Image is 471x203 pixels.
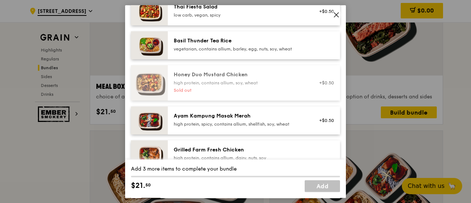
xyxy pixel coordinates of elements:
div: Honey Duo Mustard Chicken [174,71,306,78]
div: +$0.50 [315,118,334,123]
div: Ayam Kampung Masak Merah [174,112,306,120]
a: Add [305,180,340,192]
img: daily_normal_HORZ-Grilled-Farm-Fresh-Chicken.jpg [131,140,168,168]
div: Grilled Farm Fresh Chicken [174,146,306,154]
div: Sold out [174,87,306,93]
span: 50 [145,182,151,188]
div: high protein, spicy, contains allium, shellfish, soy, wheat [174,121,306,127]
div: high protein, contains allium, dairy, nuts, soy [174,155,306,161]
div: +$0.50 [315,80,334,86]
div: low carb, vegan, spicy [174,12,306,18]
div: Basil Thunder Tea Rice [174,37,306,45]
div: +$0.50 [315,8,334,14]
span: $21. [131,180,145,191]
img: daily_normal_HORZ-Basil-Thunder-Tea-Rice.jpg [131,31,168,59]
div: high protein, contains allium, soy, wheat [174,80,306,86]
div: Add 3 more items to complete your bundle [131,165,340,173]
img: daily_normal_Ayam_Kampung_Masak_Merah_Horizontal_.jpg [131,106,168,134]
img: daily_normal_Honey_Duo_Mustard_Chicken__Horizontal_.jpg [131,65,168,101]
div: Thai Fiesta Salad [174,3,306,11]
div: vegetarian, contains allium, barley, egg, nuts, soy, wheat [174,46,306,52]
